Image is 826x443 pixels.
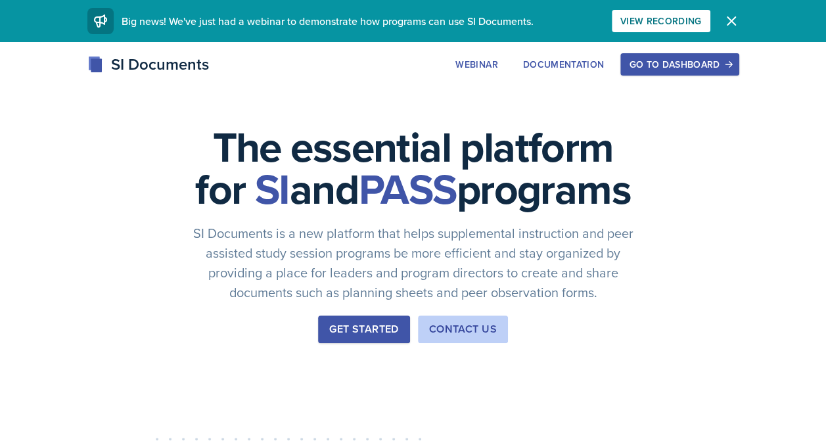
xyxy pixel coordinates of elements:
[122,14,534,28] span: Big news! We've just had a webinar to demonstrate how programs can use SI Documents.
[87,53,209,76] div: SI Documents
[612,10,710,32] button: View Recording
[620,53,739,76] button: Go to Dashboard
[455,59,497,70] div: Webinar
[523,59,605,70] div: Documentation
[620,16,702,26] div: View Recording
[515,53,613,76] button: Documentation
[329,321,398,337] div: Get Started
[318,315,409,343] button: Get Started
[418,315,508,343] button: Contact Us
[447,53,506,76] button: Webinar
[629,59,730,70] div: Go to Dashboard
[429,321,497,337] div: Contact Us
